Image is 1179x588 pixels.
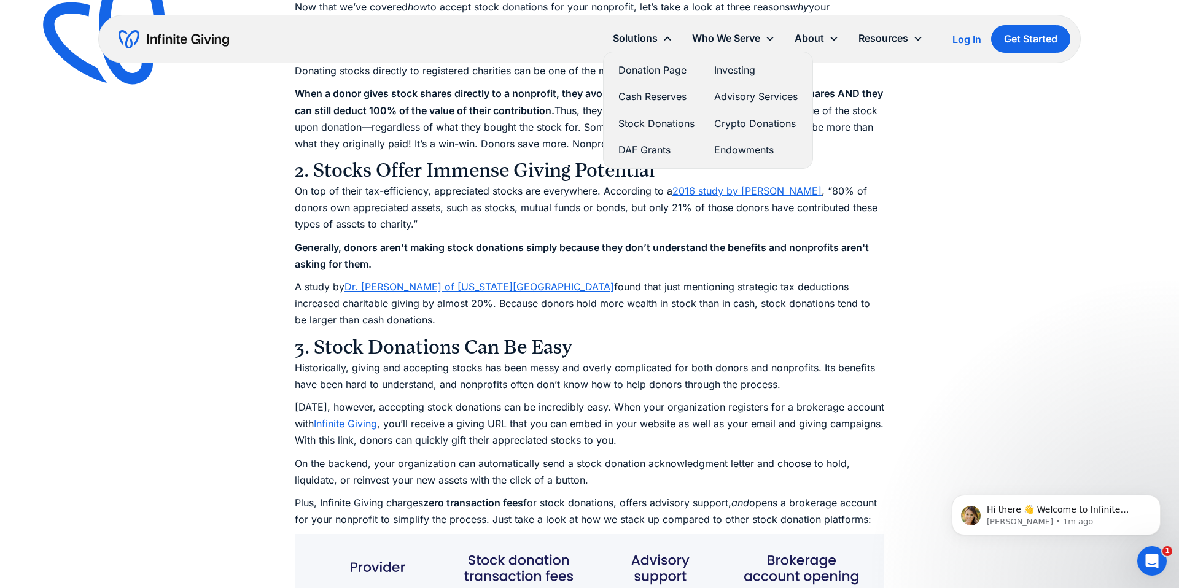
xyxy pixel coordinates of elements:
p: [DATE], however, accepting stock donations can be incredibly easy. When your organization registe... [295,399,884,449]
div: Resources [849,25,933,52]
a: Investing [714,62,798,79]
em: why [790,1,809,13]
a: Endowments [714,142,798,158]
p: Donating stocks directly to registered charities can be one of the most tax-smart ways for donors... [295,63,884,79]
p: On the backend, your organization can automatically send a stock donation acknowledgment letter a... [295,455,884,489]
p: A study by found that just mentioning strategic tax deductions increased charitable giving by alm... [295,279,884,329]
a: Stock Donations [618,115,695,132]
p: Plus, Infinite Giving charges for stock donations, offers advisory support, opens a brokerage acc... [295,495,884,528]
strong: When a donor gives stock shares directly to a nonprofit, they avoid having to pay capital gains t... [295,87,883,116]
p: On top of their tax-efficiency, appreciated stocks are everywhere. According to a , “80% of donor... [295,183,884,233]
h3: 3. Stock Donations Can Be Easy [295,335,884,360]
a: Get Started [991,25,1070,53]
div: Solutions [613,30,658,47]
strong: zero transaction fees [423,497,523,509]
div: Log In [952,34,981,44]
div: Who We Serve [682,25,785,52]
a: Advisory Services [714,88,798,105]
a: Donation Page [618,62,695,79]
a: Infinite Giving [314,417,377,430]
a: Log In [952,32,981,47]
a: DAF Grants [618,142,695,158]
div: Who We Serve [692,30,760,47]
a: Cash Reserves [618,88,695,105]
h3: 2. Stocks Offer Immense Giving Potential [295,158,884,183]
div: Solutions [603,25,682,52]
em: and [731,497,749,509]
a: home [119,29,229,49]
div: Resources [858,30,908,47]
a: 2016 study by [PERSON_NAME] [672,185,822,197]
p: Thus, they can receive a tax write-off at the market value of the stock upon donation—regardless ... [295,85,884,152]
a: Dr. [PERSON_NAME] of [US_STATE][GEOGRAPHIC_DATA] [344,280,614,293]
div: About [785,25,849,52]
em: how [408,1,427,13]
div: About [795,30,824,47]
a: Crypto Donations [714,115,798,132]
iframe: Intercom live chat [1137,546,1167,576]
strong: Generally, donors aren't making stock donations simply because they don’t understand the benefits... [295,241,869,270]
iframe: Intercom notifications message [933,469,1179,555]
nav: Solutions [603,52,813,169]
p: Historically, giving and accepting stocks has been messy and overly complicated for both donors a... [295,360,884,393]
span: 1 [1162,546,1172,556]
